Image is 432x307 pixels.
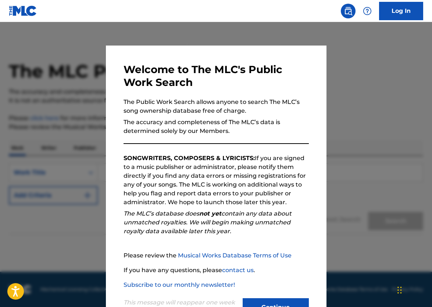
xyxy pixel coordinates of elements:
[124,266,309,275] p: If you have any questions, please .
[9,6,37,16] img: MLC Logo
[178,252,292,259] a: Musical Works Database Terms of Use
[363,7,372,15] img: help
[124,63,309,89] h3: Welcome to The MLC's Public Work Search
[397,279,402,301] div: Drag
[124,118,309,136] p: The accuracy and completeness of The MLC’s data is determined solely by our Members.
[395,272,432,307] iframe: Chat Widget
[360,4,375,18] div: Help
[379,2,423,20] a: Log In
[124,98,309,115] p: The Public Work Search allows anyone to search The MLC’s song ownership database free of charge.
[222,267,254,274] a: contact us
[124,154,309,207] p: If you are signed to a music publisher or administrator, please notify them directly if you find ...
[124,155,255,162] strong: SONGWRITERS, COMPOSERS & LYRICISTS:
[344,7,353,15] img: search
[124,281,235,288] a: Subscribe to our monthly newsletter!
[199,210,221,217] strong: not yet
[124,251,309,260] p: Please review the
[124,210,292,235] em: The MLC’s database does contain any data about unmatched royalties. We will begin making unmatche...
[341,4,356,18] a: Public Search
